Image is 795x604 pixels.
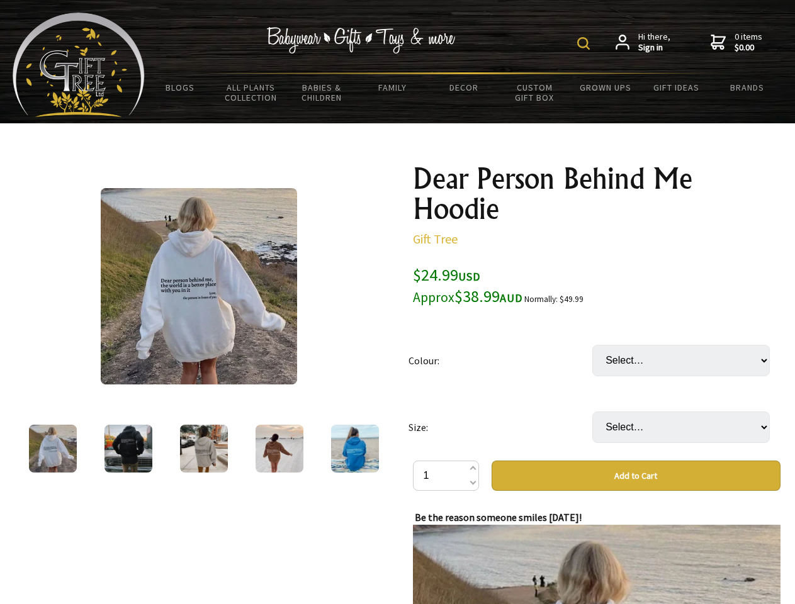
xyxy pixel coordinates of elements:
a: Gift Ideas [641,74,712,101]
img: Dear Person Behind Me Hoodie [101,188,297,384]
button: Add to Cart [492,461,781,491]
a: 0 items$0.00 [711,31,762,53]
td: Size: [409,394,592,461]
strong: Sign in [638,42,670,53]
a: Grown Ups [570,74,641,101]
img: product search [577,37,590,50]
a: Family [358,74,429,101]
img: Dear Person Behind Me Hoodie [104,425,152,473]
span: $24.99 $38.99 [413,264,522,306]
img: Dear Person Behind Me Hoodie [29,425,77,473]
h1: Dear Person Behind Me Hoodie [413,164,781,224]
a: Custom Gift Box [499,74,570,111]
a: BLOGS [145,74,216,101]
img: Dear Person Behind Me Hoodie [331,425,379,473]
span: USD [458,269,480,284]
strong: $0.00 [735,42,762,53]
span: AUD [500,291,522,305]
span: 0 items [735,31,762,53]
td: Colour: [409,327,592,394]
img: Dear Person Behind Me Hoodie [180,425,228,473]
a: Decor [428,74,499,101]
a: Hi there,Sign in [616,31,670,53]
a: All Plants Collection [216,74,287,111]
small: Normally: $49.99 [524,294,584,305]
small: Approx [413,289,454,306]
a: Gift Tree [413,231,458,247]
span: Hi there, [638,31,670,53]
a: Brands [712,74,783,101]
img: Babywear - Gifts - Toys & more [267,27,456,53]
a: Babies & Children [286,74,358,111]
img: Babyware - Gifts - Toys and more... [13,13,145,117]
img: Dear Person Behind Me Hoodie [256,425,303,473]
